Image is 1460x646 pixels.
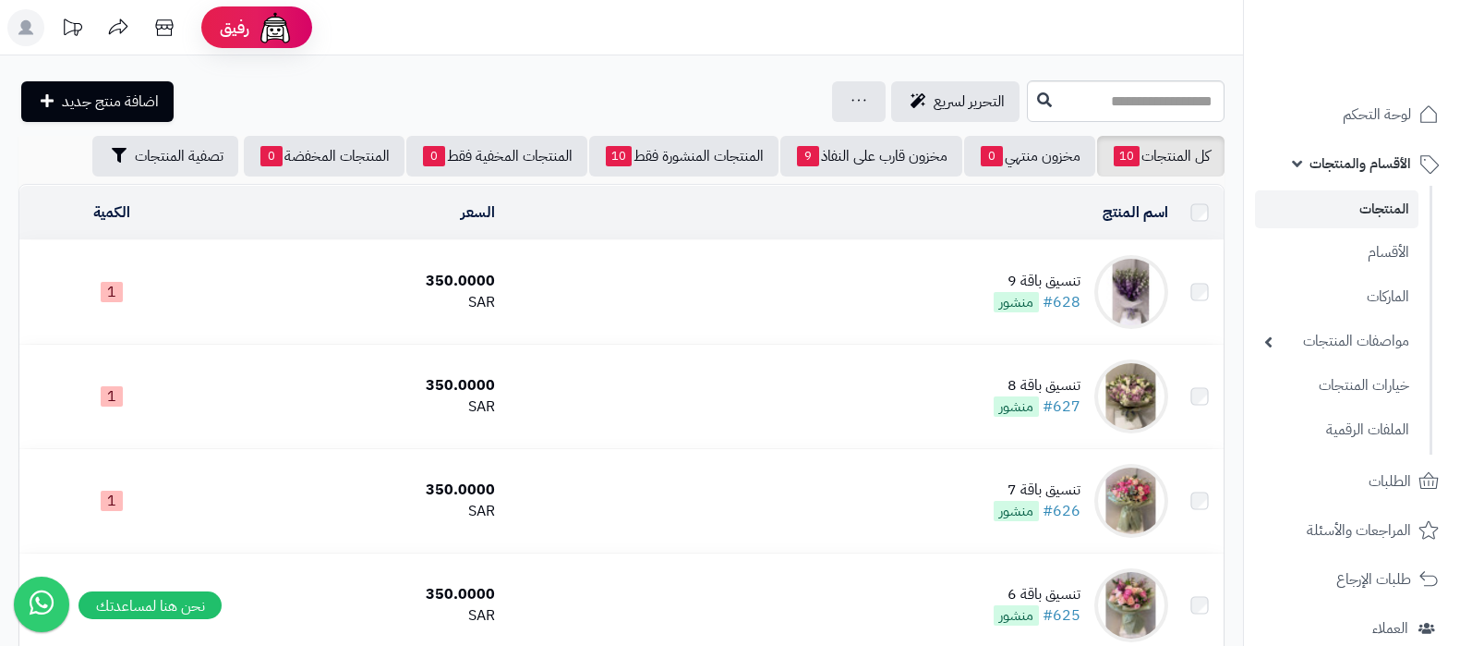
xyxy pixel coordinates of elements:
[260,146,283,166] span: 0
[1255,92,1449,137] a: لوحة التحكم
[1094,255,1168,329] img: تنسيق باقة 9
[1255,322,1418,361] a: مواصفات المنتجات
[1255,410,1418,450] a: الملفات الرقمية
[1255,277,1418,317] a: الماركات
[93,201,130,224] a: الكمية
[1255,366,1418,406] a: خيارات المنتجات
[101,386,123,407] span: 1
[934,91,1005,113] span: التحرير لسريع
[220,17,249,39] span: رفيق
[994,501,1039,521] span: منشور
[1334,52,1442,91] img: logo-2.png
[211,584,495,605] div: 350.0000
[1369,469,1411,494] span: الطلبات
[244,136,404,177] a: المنتجات المخفضة0
[797,146,819,166] span: 9
[1309,151,1411,177] span: الأقسام والمنتجات
[1043,396,1080,418] a: #627
[49,9,95,51] a: تحديثات المنصة
[1114,146,1140,166] span: 10
[1307,518,1411,543] span: المراجعات والأسئلة
[994,480,1080,501] div: تنسيق باقة 7
[211,292,495,313] div: SAR
[606,146,632,166] span: 10
[257,9,294,46] img: ai-face.png
[1255,508,1449,553] a: المراجعات والأسئلة
[62,91,159,113] span: اضافة منتج جديد
[211,396,495,418] div: SAR
[994,292,1039,312] span: منشور
[1255,557,1449,602] a: طلبات الإرجاع
[1255,190,1418,228] a: المنتجات
[1043,500,1080,522] a: #626
[101,491,123,511] span: 1
[406,136,587,177] a: المنتجات المخفية فقط0
[1103,201,1168,224] a: اسم المنتج
[1336,567,1411,592] span: طلبات الإرجاع
[994,584,1080,605] div: تنسيق باقة 6
[1343,102,1411,128] span: لوحة التحكم
[211,375,495,396] div: 350.0000
[1372,616,1408,641] span: العملاء
[1255,459,1449,504] a: الطلبات
[211,480,495,501] div: 350.0000
[994,375,1080,396] div: تنسيق باقة 8
[211,501,495,522] div: SAR
[1094,464,1168,538] img: تنسيق باقة 7
[423,146,445,166] span: 0
[461,201,495,224] a: السعر
[891,81,1020,122] a: التحرير لسريع
[964,136,1095,177] a: مخزون منتهي0
[994,396,1039,417] span: منشور
[21,81,174,122] a: اضافة منتج جديد
[589,136,778,177] a: المنتجات المنشورة فقط10
[1255,233,1418,273] a: الأقسام
[92,136,238,177] button: تصفية المنتجات
[211,605,495,627] div: SAR
[1094,360,1168,433] img: تنسيق باقة 8
[981,146,1003,166] span: 0
[994,605,1039,626] span: منشور
[780,136,962,177] a: مخزون قارب على النفاذ9
[101,282,123,302] span: 1
[1043,604,1080,627] a: #625
[211,271,495,292] div: 350.0000
[994,271,1080,292] div: تنسيق باقة 9
[1094,568,1168,642] img: تنسيق باقة 6
[1097,136,1225,177] a: كل المنتجات10
[1043,291,1080,313] a: #628
[135,145,223,167] span: تصفية المنتجات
